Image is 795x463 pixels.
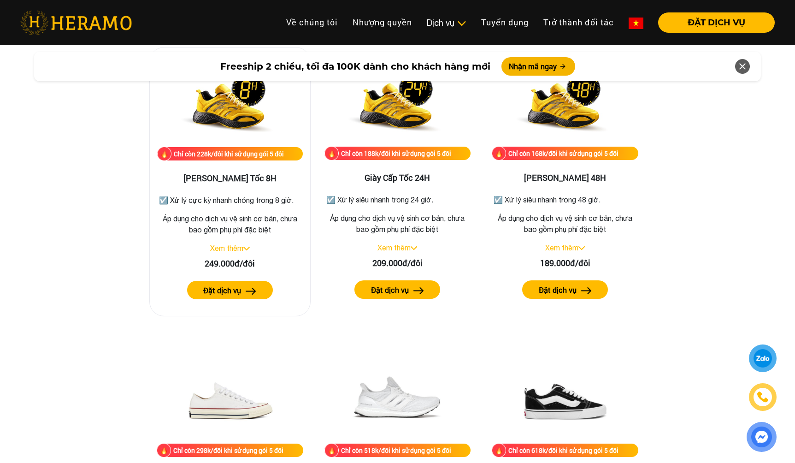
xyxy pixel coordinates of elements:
[157,443,171,457] img: fire.png
[539,285,577,296] label: Đặt dịch vụ
[157,281,303,299] a: Đặt dịch vụ arrow
[157,213,303,235] p: Áp dụng cho dịch vụ vệ sinh cơ bản, chưa bao gồm phụ phí đặc biệt
[377,243,411,252] a: Xem thêm
[501,57,575,76] button: Nhận mã ngay
[545,243,578,252] a: Xem thêm
[220,59,490,73] span: Freeship 2 chiều, tối đa 100K dành cho khách hàng mới
[173,445,283,455] div: Chỉ còn 298k/đôi khi sử dụng gói 5 đôi
[578,246,585,250] img: arrow_down.svg
[157,257,303,270] div: 249.000đ/đôi
[203,285,241,296] label: Đặt dịch vụ
[651,18,775,27] a: ĐẶT DỊCH VỤ
[159,195,301,206] p: ☑️ Xử lý cực kỳ nhanh chóng trong 8 giờ.
[279,12,345,32] a: Về chúng tôi
[210,244,243,252] a: Xem thêm
[757,391,769,404] img: phone-icon
[581,287,592,294] img: arrow
[519,351,611,444] img: Vệ sinh toàn diện & sơn nhuộm giày
[536,12,621,32] a: Trở thành đối tác
[492,173,638,183] h3: [PERSON_NAME] 48H
[170,55,290,147] img: Giày Siêu Tốc 8H
[326,194,469,205] p: ☑️ Xử lý siêu nhanh trong 24 giờ.
[658,12,775,33] button: ĐẶT DỊCH VỤ
[157,173,303,184] h3: [PERSON_NAME] Tốc 8H
[629,18,643,29] img: vn-flag.png
[508,445,618,455] div: Chỉ còn 618k/đôi khi sử dụng gói 5 đôi
[174,149,284,159] div: Chỉ còn 228k/đôi khi sử dụng gói 5 đôi
[505,54,625,147] img: Giày Nhanh 48H
[492,213,638,235] p: Áp dụng cho dịch vụ vệ sinh cơ bản, chưa bao gồm phụ phí đặc biệt
[492,280,638,299] a: Đặt dịch vụ arrow
[184,351,276,444] img: Vệ sinh toàn diện & tẩy ố thân giày
[345,12,419,32] a: Nhượng quyền
[324,146,339,160] img: fire.png
[413,287,424,294] img: arrow
[157,147,171,161] img: fire.png
[494,194,636,205] p: ☑️ Xử lý siêu nhanh trong 48 giờ.
[341,445,451,455] div: Chỉ còn 518k/đôi khi sử dụng gói 5 đôi
[20,11,132,35] img: heramo-logo.png
[492,257,638,269] div: 189.000đ/đôi
[427,17,466,29] div: Dịch vụ
[324,280,471,299] a: Đặt dịch vụ arrow
[474,12,536,32] a: Tuyển dụng
[187,281,273,299] button: Đặt dịch vụ
[354,280,440,299] button: Đặt dịch vụ
[371,285,409,296] label: Đặt dịch vụ
[324,443,339,457] img: fire.png
[411,246,417,250] img: arrow_down.svg
[492,146,506,160] img: fire.png
[457,19,466,28] img: subToggleIcon
[508,148,618,158] div: Chỉ còn 168k/đôi khi sử dụng gói 5 đôi
[246,288,256,295] img: arrow
[750,384,776,410] a: phone-icon
[492,443,506,457] img: fire.png
[351,351,443,444] img: Vệ sinh toàn diện & sơn đế giày
[324,213,471,235] p: Áp dụng cho dịch vụ vệ sinh cơ bản, chưa bao gồm phụ phí đặc biệt
[522,280,608,299] button: Đặt dịch vụ
[324,173,471,183] h3: Giày Cấp Tốc 24H
[324,257,471,269] div: 209.000đ/đôi
[341,148,451,158] div: Chỉ còn 188k/đôi khi sử dụng gói 5 đôi
[337,54,457,147] img: Giày Cấp Tốc 24H
[243,247,250,250] img: arrow_down.svg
